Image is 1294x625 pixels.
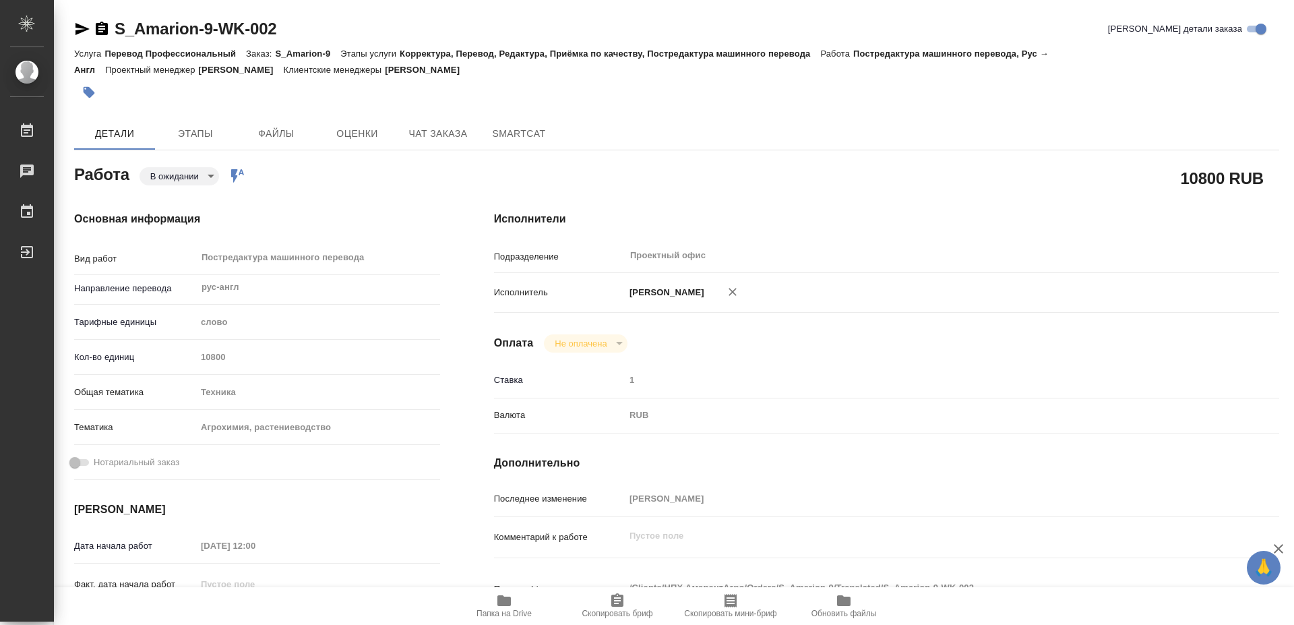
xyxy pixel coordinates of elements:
[276,49,341,59] p: S_Amarion-9
[340,49,400,59] p: Этапы услуги
[74,539,196,553] p: Дата начала работ
[494,250,625,264] p: Подразделение
[94,21,110,37] button: Скопировать ссылку
[582,609,652,618] span: Скопировать бриф
[74,421,196,434] p: Тематика
[163,125,228,142] span: Этапы
[625,489,1214,508] input: Пустое поле
[74,282,196,295] p: Направление перевода
[196,347,440,367] input: Пустое поле
[1247,551,1281,585] button: 🙏
[625,404,1214,427] div: RUB
[105,65,198,75] p: Проектный менеджер
[494,455,1279,471] h4: Дополнительно
[820,49,853,59] p: Работа
[74,211,440,227] h4: Основная информация
[196,416,440,439] div: Агрохимия, растениеводство
[74,316,196,329] p: Тарифные единицы
[625,370,1214,390] input: Пустое поле
[246,49,275,59] p: Заказ:
[74,578,196,591] p: Факт. дата начала работ
[494,583,625,596] p: Путь на drive
[74,49,104,59] p: Услуга
[140,167,219,185] div: В ожидании
[1180,167,1264,189] h2: 10800 RUB
[494,531,625,544] p: Комментарий к работе
[385,65,470,75] p: [PERSON_NAME]
[494,492,625,506] p: Последнее изменение
[74,351,196,364] p: Кол-во единиц
[625,576,1214,599] textarea: /Clients/НПХ АмарантАгро/Orders/S_Amarion-9/Translated/S_Amarion-9-WK-002
[494,211,1279,227] h4: Исполнители
[476,609,532,618] span: Папка на Drive
[74,252,196,266] p: Вид работ
[146,171,203,182] button: В ожидании
[325,125,390,142] span: Оценки
[787,587,900,625] button: Обновить файлы
[400,49,820,59] p: Корректура, Перевод, Редактура, Приёмка по качеству, Постредактура машинного перевода
[494,335,534,351] h4: Оплата
[74,78,104,107] button: Добавить тэг
[494,374,625,387] p: Ставка
[284,65,386,75] p: Клиентские менеджеры
[674,587,787,625] button: Скопировать мини-бриф
[196,574,314,594] input: Пустое поле
[74,386,196,399] p: Общая тематика
[115,20,276,38] a: S_Amarion-9-WK-002
[196,311,440,334] div: слово
[718,277,747,307] button: Удалить исполнителя
[811,609,877,618] span: Обновить файлы
[625,286,704,299] p: [PERSON_NAME]
[1252,554,1275,582] span: 🙏
[94,456,179,469] span: Нотариальный заказ
[74,21,90,37] button: Скопировать ссылку для ЯМессенджера
[244,125,309,142] span: Файлы
[448,587,561,625] button: Папка на Drive
[494,286,625,299] p: Исполнитель
[1108,22,1242,36] span: [PERSON_NAME] детали заказа
[406,125,470,142] span: Чат заказа
[494,409,625,422] p: Валюта
[684,609,776,618] span: Скопировать мини-бриф
[199,65,284,75] p: [PERSON_NAME]
[82,125,147,142] span: Детали
[196,381,440,404] div: Техника
[74,502,440,518] h4: [PERSON_NAME]
[487,125,551,142] span: SmartCat
[196,536,314,556] input: Пустое поле
[551,338,611,349] button: Не оплачена
[561,587,674,625] button: Скопировать бриф
[104,49,246,59] p: Перевод Профессиональный
[544,334,627,353] div: В ожидании
[74,161,129,185] h2: Работа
